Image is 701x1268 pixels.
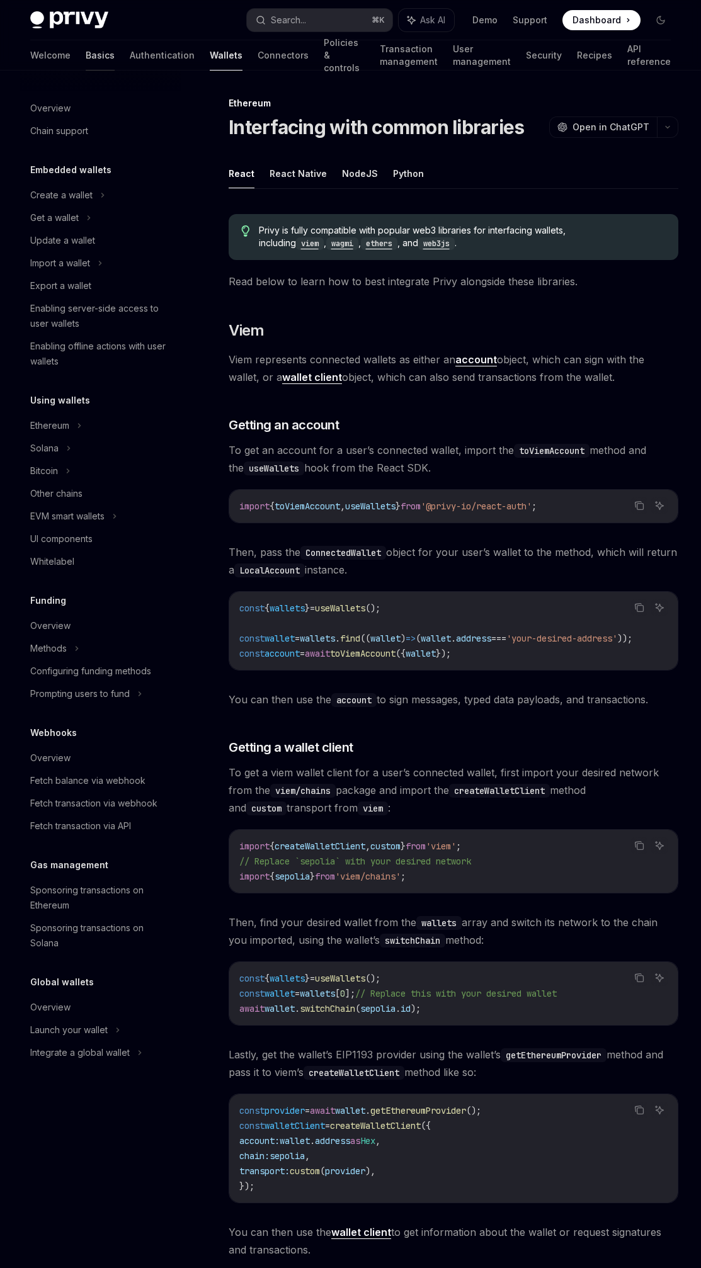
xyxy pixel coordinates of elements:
span: . [295,1003,300,1014]
span: { [270,501,275,512]
span: } [310,871,315,882]
span: sepolia [275,871,310,882]
span: = [305,1105,310,1116]
div: Whitelabel [30,554,74,569]
span: , [305,1150,310,1162]
code: custom [246,801,287,815]
span: sepolia [270,1150,305,1162]
span: useWallets [315,603,365,614]
span: }); [436,648,451,659]
span: , [375,1135,380,1146]
div: Overview [30,1000,71,1015]
a: Overview [20,614,181,637]
code: wallets [416,916,462,930]
span: = [325,1120,330,1131]
span: const [239,633,265,644]
span: await [310,1105,335,1116]
span: wallet [370,633,401,644]
div: Overview [30,750,71,766]
button: Ask AI [651,599,668,616]
svg: Tip [241,225,250,237]
a: Dashboard [562,10,641,30]
span: , [365,841,370,852]
span: = [310,603,315,614]
a: Fetch transaction via API [20,815,181,837]
strong: account [455,353,497,366]
code: createWalletClient [449,784,550,798]
button: React [229,159,254,188]
span: 0 [340,988,345,999]
a: API reference [627,40,671,71]
span: toViemAccount [330,648,396,659]
span: Dashboard [573,14,621,26]
div: Enabling server-side access to user wallets [30,301,174,331]
code: account [331,693,377,707]
a: Update a wallet [20,229,181,252]
div: Sponsoring transactions on Ethereum [30,883,174,913]
span: account [265,648,300,659]
span: createWalletClient [275,841,365,852]
code: viem [358,801,388,815]
a: Sponsoring transactions on Ethereum [20,879,181,917]
span: walletClient [265,1120,325,1131]
span: To get an account for a user’s connected wallet, import the method and the hook from the React SDK. [229,441,678,477]
span: ( [355,1003,360,1014]
a: wagmi [326,237,358,248]
a: Recipes [577,40,612,71]
span: Privy is fully compatible with popular web3 libraries for interfacing wallets, including , , , and . [259,224,666,250]
span: const [239,1120,265,1131]
span: (( [360,633,370,644]
span: , [340,501,345,512]
span: ; [532,501,537,512]
span: await [239,1003,265,1014]
button: Ask AI [651,1102,668,1118]
div: Search... [271,13,306,28]
span: Then, pass the object for your user’s wallet to the method, which will return a instance. [229,543,678,579]
button: Ask AI [651,497,668,514]
span: Ask AI [420,14,445,26]
span: wallet [335,1105,365,1116]
div: Get a wallet [30,210,79,225]
span: sepolia [360,1003,396,1014]
button: Ask AI [651,970,668,986]
div: Configuring funding methods [30,664,151,679]
span: const [239,973,265,984]
div: Fetch transaction via webhook [30,796,157,811]
span: { [270,871,275,882]
div: EVM smart wallets [30,509,105,524]
code: createWalletClient [304,1066,404,1080]
span: . [365,1105,370,1116]
span: // Replace this with your desired wallet [355,988,557,999]
a: Whitelabel [20,550,181,573]
span: switchChain [300,1003,355,1014]
div: Overview [30,618,71,633]
span: (); [365,603,380,614]
a: Overview [20,97,181,120]
span: 'viem/chains' [335,871,401,882]
code: useWallets [244,461,304,475]
a: wallet client [331,1226,391,1239]
span: ( [416,633,421,644]
a: Transaction management [380,40,438,71]
div: Prompting users to fund [30,686,130,701]
button: Python [393,159,424,188]
button: Copy the contents from the code block [631,1102,647,1118]
span: ({ [421,1120,431,1131]
a: Demo [472,14,498,26]
span: import [239,841,270,852]
span: useWallets [315,973,365,984]
span: const [239,603,265,614]
div: Update a wallet [30,233,95,248]
a: Export a wallet [20,275,181,297]
span: { [265,973,270,984]
a: User management [453,40,511,71]
a: viem [296,237,324,248]
span: const [239,648,265,659]
span: address [456,633,491,644]
div: Integrate a global wallet [30,1045,130,1060]
a: Sponsoring transactions on Solana [20,917,181,954]
span: custom [290,1165,320,1177]
span: import [239,871,270,882]
span: wallet [265,988,295,999]
span: provider [265,1105,305,1116]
